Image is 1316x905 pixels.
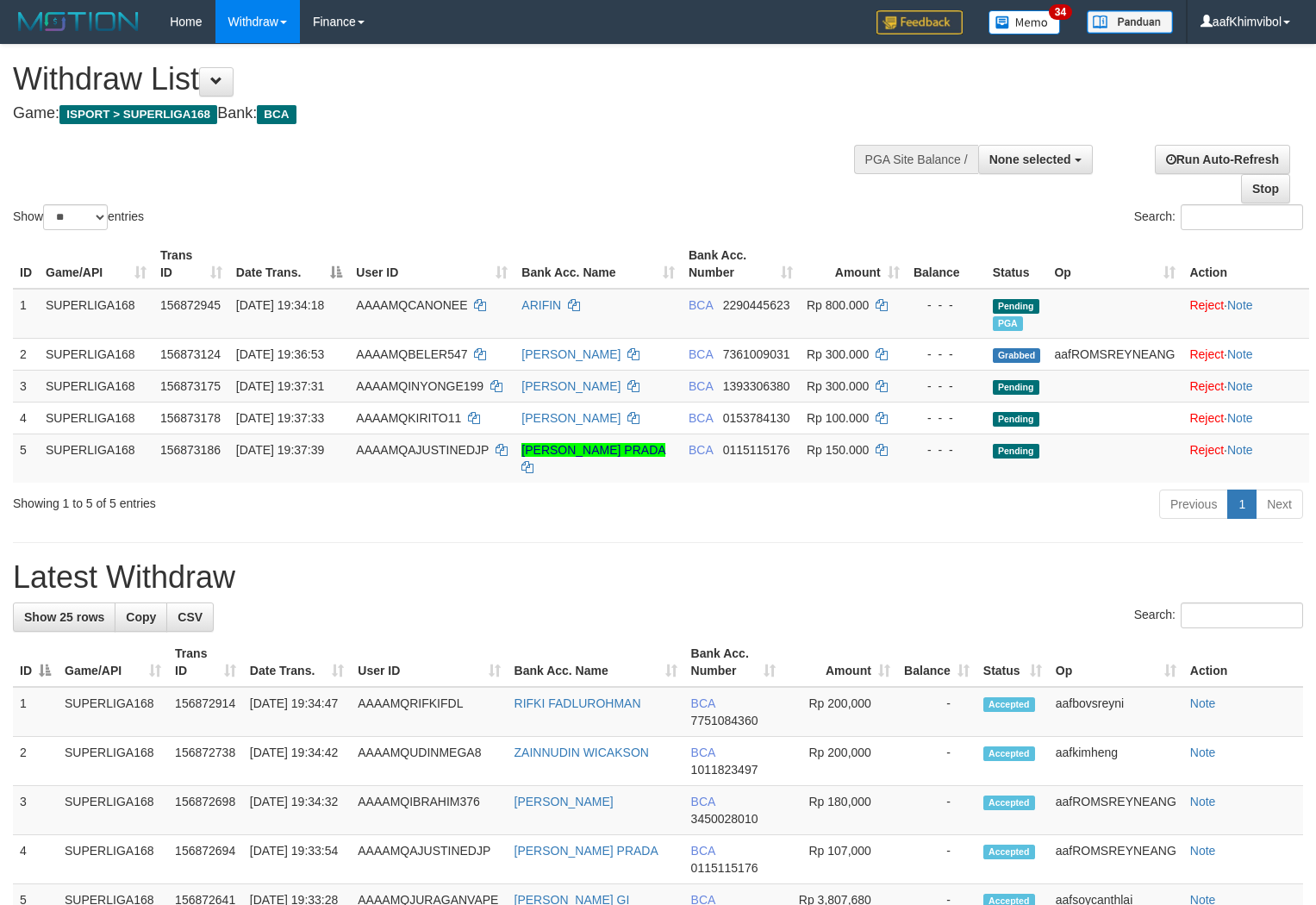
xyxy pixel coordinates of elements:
[13,402,39,434] td: 4
[1047,338,1182,370] td: aafROMSREYNEANG
[13,638,58,687] th: ID: activate to sort column descending
[989,153,1071,166] span: None selected
[13,370,39,402] td: 3
[243,638,351,687] th: Date Trans.: activate to sort column ascending
[356,379,483,393] span: AAAAMQINYONGE199
[1227,411,1253,425] a: Note
[168,737,243,786] td: 156872738
[983,746,1035,761] span: Accepted
[783,687,896,737] td: Rp 200,000
[691,795,715,808] span: BCA
[854,145,978,174] div: PGA Site Balance /
[515,795,614,808] a: [PERSON_NAME]
[993,299,1039,314] span: Pending
[243,687,351,737] td: [DATE] 19:34:47
[1181,602,1303,628] input: Search:
[1049,786,1183,835] td: aafROMSREYNEANG
[351,638,507,687] th: User ID: activate to sort column ascending
[807,379,869,393] span: Rp 300.000
[983,796,1035,810] span: Accepted
[1182,240,1309,289] th: Action
[807,298,869,312] span: Rp 800.000
[1227,443,1253,457] a: Note
[1190,746,1216,759] a: Note
[783,638,896,687] th: Amount: activate to sort column ascending
[689,347,713,361] span: BCA
[1182,289,1309,339] td: ·
[13,204,144,230] label: Show entries
[993,380,1039,395] span: Pending
[356,347,467,361] span: AAAAMQBELER547
[39,240,153,289] th: Game/API: activate to sort column ascending
[914,296,979,314] div: - - -
[515,696,641,710] a: RIFKI FADLUROHMAN
[983,845,1035,859] span: Accepted
[160,411,221,425] span: 156873178
[1155,145,1290,174] a: Run Auto-Refresh
[58,638,168,687] th: Game/API: activate to sort column ascending
[153,240,229,289] th: Trans ID: activate to sort column ascending
[243,835,351,884] td: [DATE] 19:33:54
[160,298,221,312] span: 156872945
[993,316,1023,331] span: Marked by aafchhiseyha
[691,861,758,875] span: Copy 0115115176 to clipboard
[236,298,324,312] span: [DATE] 19:34:18
[168,786,243,835] td: 156872698
[39,289,153,339] td: SUPERLIGA168
[508,638,684,687] th: Bank Acc. Name: activate to sort column ascending
[1182,370,1309,402] td: ·
[907,240,986,289] th: Balance
[1182,402,1309,434] td: ·
[349,240,515,289] th: User ID: activate to sort column ascending
[689,379,713,393] span: BCA
[682,240,800,289] th: Bank Acc. Number: activate to sort column ascending
[989,10,1061,34] img: Button%20Memo.svg
[13,737,58,786] td: 2
[160,347,221,361] span: 156873124
[691,696,715,710] span: BCA
[914,409,979,427] div: - - -
[13,488,535,512] div: Showing 1 to 5 of 5 entries
[168,687,243,737] td: 156872914
[521,347,621,361] a: [PERSON_NAME]
[876,10,963,34] img: Feedback.jpg
[521,443,665,457] a: [PERSON_NAME] PRADA
[783,835,896,884] td: Rp 107,000
[39,434,153,483] td: SUPERLIGA168
[783,786,896,835] td: Rp 180,000
[521,298,561,312] a: ARIFIN
[691,746,715,759] span: BCA
[807,347,869,361] span: Rp 300.000
[1241,174,1290,203] a: Stop
[521,379,621,393] a: [PERSON_NAME]
[723,379,790,393] span: Copy 1393306380 to clipboard
[351,737,507,786] td: AAAAMQUDINMEGA8
[1049,687,1183,737] td: aafbovsreyni
[978,145,1093,174] button: None selected
[236,443,324,457] span: [DATE] 19:37:39
[1189,298,1224,312] a: Reject
[521,411,621,425] a: [PERSON_NAME]
[58,835,168,884] td: SUPERLIGA168
[236,379,324,393] span: [DATE] 19:37:31
[1256,490,1303,519] a: Next
[986,240,1048,289] th: Status
[257,105,296,124] span: BCA
[168,835,243,884] td: 156872694
[976,638,1049,687] th: Status: activate to sort column ascending
[689,411,713,425] span: BCA
[1189,411,1224,425] a: Reject
[783,737,896,786] td: Rp 200,000
[691,763,758,777] span: Copy 1011823497 to clipboard
[914,441,979,459] div: - - -
[897,638,976,687] th: Balance: activate to sort column ascending
[1182,338,1309,370] td: ·
[243,737,351,786] td: [DATE] 19:34:42
[515,240,682,289] th: Bank Acc. Name: activate to sort column ascending
[684,638,783,687] th: Bank Acc. Number: activate to sort column ascending
[800,240,907,289] th: Amount: activate to sort column ascending
[515,844,658,858] a: [PERSON_NAME] PRADA
[723,298,790,312] span: Copy 2290445623 to clipboard
[178,610,203,624] span: CSV
[115,602,167,632] a: Copy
